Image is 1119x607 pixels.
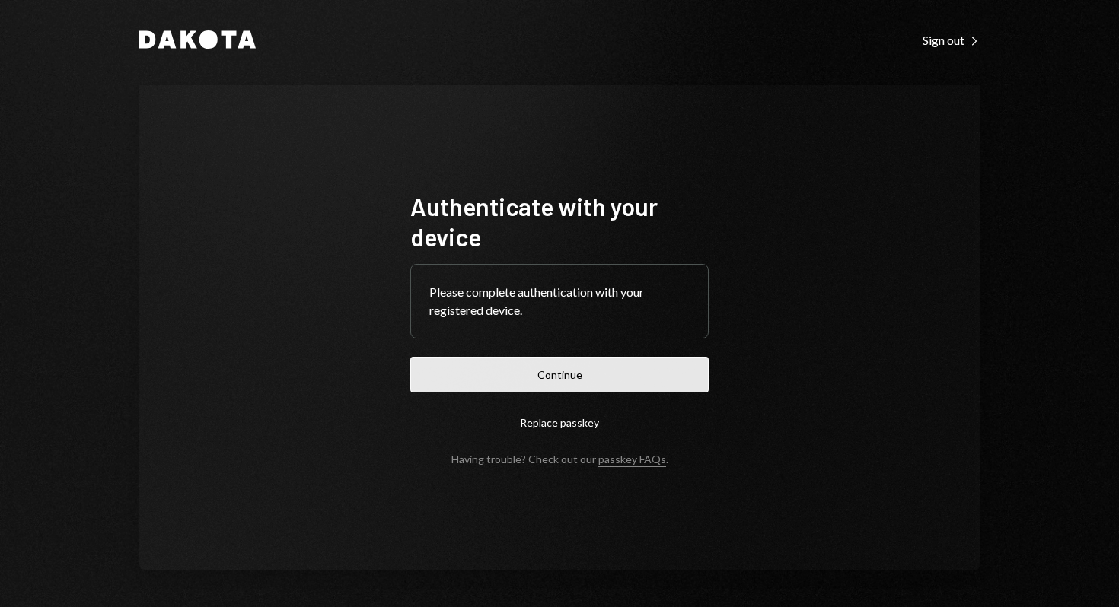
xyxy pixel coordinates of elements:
h1: Authenticate with your device [410,191,709,252]
button: Replace passkey [410,405,709,440]
button: Continue [410,357,709,392]
div: Sign out [923,33,980,48]
a: passkey FAQs [598,453,666,467]
div: Having trouble? Check out our . [451,453,668,466]
a: Sign out [923,31,980,48]
div: Please complete authentication with your registered device. [429,283,690,319]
